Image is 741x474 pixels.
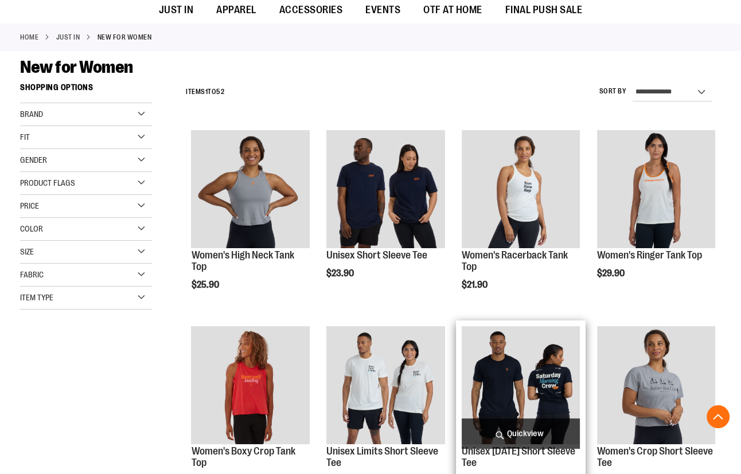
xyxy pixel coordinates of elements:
a: Image of Unisex BB Limits Tee [326,326,444,446]
a: Image of Womens BB High Neck Tank Grey [191,130,309,250]
a: JUST IN [56,32,80,42]
a: Women's Boxy Crop Tank Top [191,445,295,468]
a: Image of Unisex Saturday Tee [462,326,580,446]
span: Color [20,224,43,233]
span: $29.90 [597,268,626,279]
a: Women's Ringer Tank Top [597,249,702,261]
span: $23.90 [326,268,356,279]
a: Quickview [462,418,580,449]
span: Price [20,201,39,210]
img: Image of Womens Ringer Tank [597,130,715,248]
span: Item Type [20,293,53,302]
a: Unisex [DATE] Short Sleeve Tee [462,445,575,468]
a: Women's Racerback Tank Top [462,249,568,272]
div: product [591,124,721,308]
span: Gender [20,155,47,164]
span: 1 [205,88,208,96]
img: Image of Unisex BB Limits Tee [326,326,444,444]
img: Image of Unisex Short Sleeve Tee [326,130,444,248]
span: Brand [20,109,43,119]
div: product [185,124,315,319]
span: Fabric [20,270,44,279]
strong: Shopping Options [20,77,152,103]
div: product [321,124,450,308]
span: $25.90 [191,280,220,290]
img: Image of Womens Racerback Tank [462,130,580,248]
a: Unisex Short Sleeve Tee [326,249,427,261]
span: 52 [216,88,224,96]
a: Image of Womens Racerback Tank [462,130,580,250]
a: Unisex Limits Short Sleeve Tee [326,445,438,468]
img: Image of Womens Crop Tee [597,326,715,444]
button: Back To Top [707,405,730,428]
a: Image of Womens Boxy Crop Tank [191,326,309,446]
img: Image of Womens BB High Neck Tank Grey [191,130,309,248]
h2: Items to [186,83,224,101]
img: Image of Unisex Saturday Tee [462,326,580,444]
span: Product Flags [20,178,75,187]
label: Sort By [599,87,627,96]
a: Image of Unisex Short Sleeve Tee [326,130,444,250]
div: product [456,124,586,319]
a: Women's High Neck Tank Top [191,249,294,272]
span: Fit [20,132,30,142]
span: $21.90 [462,280,489,290]
strong: New for Women [97,32,152,42]
span: New for Women [20,57,133,77]
a: Home [20,32,38,42]
a: Image of Womens Ringer Tank [597,130,715,250]
img: Image of Womens Boxy Crop Tank [191,326,309,444]
span: Size [20,247,34,256]
a: Women's Crop Short Sleeve Tee [597,445,713,468]
a: Image of Womens Crop Tee [597,326,715,446]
